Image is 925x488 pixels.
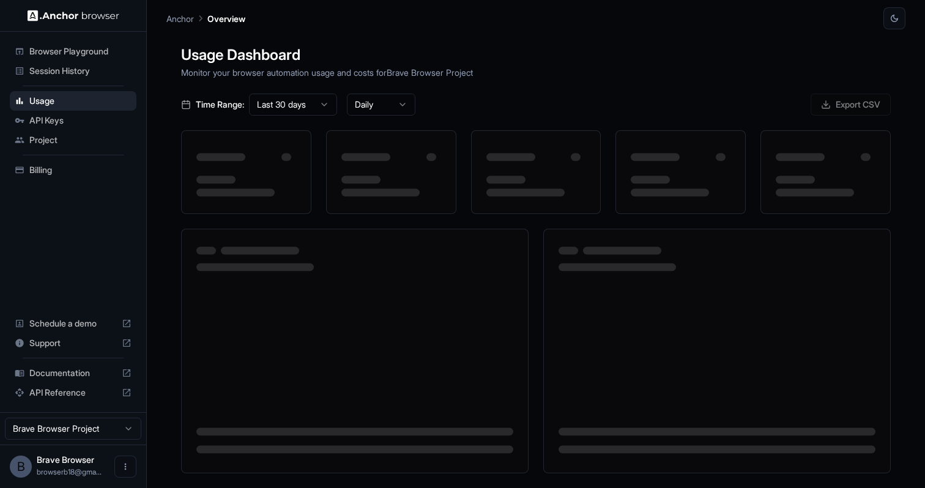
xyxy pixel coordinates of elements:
p: Anchor [166,12,194,25]
div: Support [10,333,136,353]
div: Documentation [10,363,136,383]
div: Browser Playground [10,42,136,61]
div: Usage [10,91,136,111]
div: Session History [10,61,136,81]
span: browserb18@gmail.com [37,467,102,476]
div: API Reference [10,383,136,402]
img: Anchor Logo [28,10,119,21]
div: Billing [10,160,136,180]
p: Monitor your browser automation usage and costs for Brave Browser Project [181,66,891,79]
div: B [10,456,32,478]
span: Billing [29,164,132,176]
span: Brave Browser [37,454,94,465]
span: Schedule a demo [29,317,117,330]
span: Usage [29,95,132,107]
span: API Reference [29,386,117,399]
button: Open menu [114,456,136,478]
h1: Usage Dashboard [181,44,891,66]
div: API Keys [10,111,136,130]
span: Project [29,134,132,146]
span: Browser Playground [29,45,132,57]
div: Project [10,130,136,150]
span: API Keys [29,114,132,127]
span: Time Range: [196,98,244,111]
div: Schedule a demo [10,314,136,333]
span: Documentation [29,367,117,379]
p: Overview [207,12,245,25]
span: Support [29,337,117,349]
span: Session History [29,65,132,77]
nav: breadcrumb [166,12,245,25]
